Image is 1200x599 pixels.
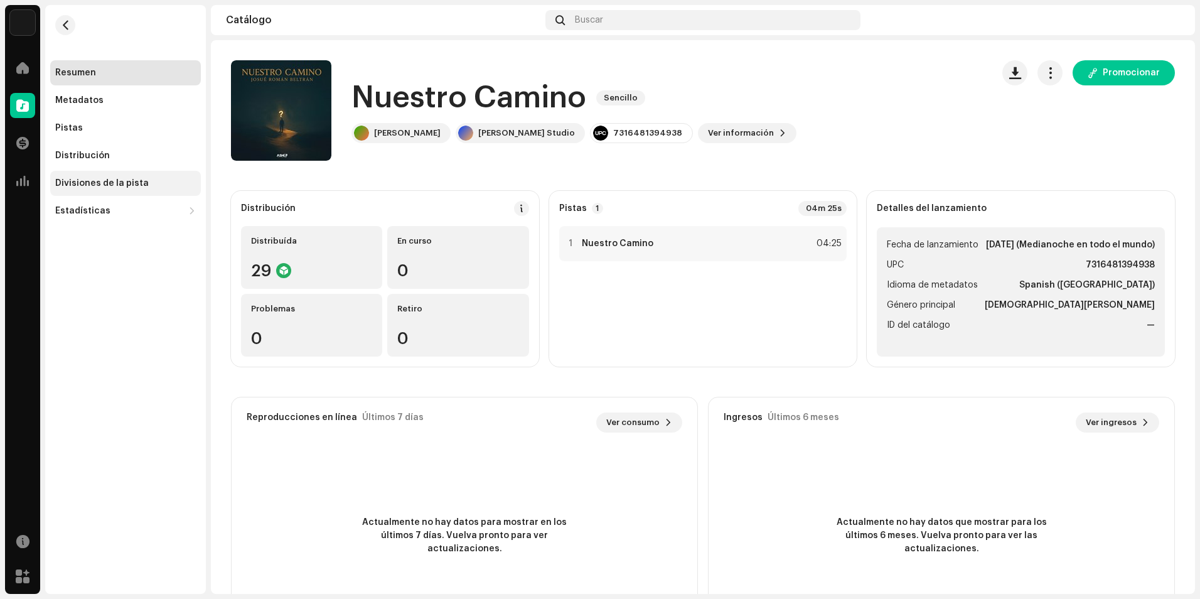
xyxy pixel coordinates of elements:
[55,68,96,78] div: Resumen
[887,278,978,293] span: Idioma de metadatos
[1086,410,1137,435] span: Ver ingresos
[985,298,1155,313] strong: [DEMOGRAPHIC_DATA][PERSON_NAME]
[397,304,518,314] div: Retiro
[708,121,774,146] span: Ver información
[877,203,987,213] strong: Detalles del lanzamiento
[251,236,372,246] div: Distribuída
[1160,10,1180,30] img: 19d474bb-12ea-4fba-be3b-fa10f144c61b
[1103,60,1160,85] span: Promocionar
[55,206,110,216] div: Estadísticas
[887,298,955,313] span: Género principal
[50,88,201,113] re-m-nav-item: Metadatos
[768,413,839,423] div: Últimos 6 meses
[887,257,904,273] span: UPC
[828,516,1054,556] span: Actualmente no hay datos que mostrar para los últimos 6 meses. Vuelva pronto para ver las actuali...
[351,78,586,118] h1: Nuestro Camino
[1076,413,1159,433] button: Ver ingresos
[374,128,441,138] div: [PERSON_NAME]
[397,236,518,246] div: En curso
[887,318,950,333] span: ID del catálogo
[55,123,83,133] div: Pistas
[50,60,201,85] re-m-nav-item: Resumen
[596,90,645,105] span: Sencillo
[798,201,847,216] div: 04m 25s
[478,128,575,138] div: [PERSON_NAME] Studio
[575,15,603,25] span: Buscar
[351,516,577,556] span: Actualmente no hay datos para mostrar en los últimos 7 días. Vuelva pronto para ver actualizaciones.
[241,203,296,213] div: Distribución
[247,413,357,423] div: Reproducciones en línea
[55,178,149,188] div: Divisiones de la pista
[55,151,110,161] div: Distribución
[50,198,201,224] re-m-nav-dropdown: Estadísticas
[1073,60,1175,85] button: Promocionar
[362,413,424,423] div: Últimos 7 días
[50,171,201,196] re-m-nav-item: Divisiones de la pista
[986,237,1155,252] strong: [DATE] (Medianoche en todo el mundo)
[606,410,660,435] span: Ver consumo
[251,304,372,314] div: Problemas
[887,237,978,252] span: Fecha de lanzamiento
[226,15,540,25] div: Catálogo
[55,95,104,105] div: Metadatos
[10,10,35,35] img: 4d5a508c-c80f-4d99-b7fb-82554657661d
[582,239,653,249] strong: Nuestro Camino
[50,143,201,168] re-m-nav-item: Distribución
[814,236,842,251] div: 04:25
[698,123,796,143] button: Ver información
[50,116,201,141] re-m-nav-item: Pistas
[592,203,603,214] p-badge: 1
[724,413,763,423] div: Ingresos
[613,128,682,138] div: 7316481394938
[596,413,682,433] button: Ver consumo
[1086,257,1155,273] strong: 7316481394938
[1019,278,1155,293] strong: Spanish ([GEOGRAPHIC_DATA])
[1147,318,1155,333] strong: —
[559,203,587,213] strong: Pistas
